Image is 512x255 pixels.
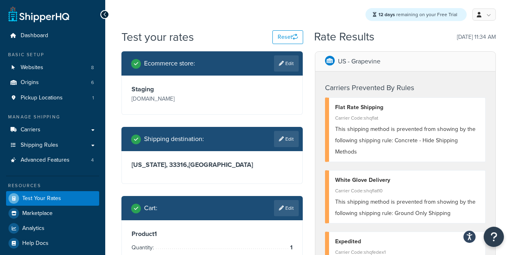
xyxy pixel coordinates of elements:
div: Carrier Code: shqflat10 [335,185,480,196]
a: Analytics [6,221,99,236]
span: 1 [92,95,94,101]
a: Help Docs [6,236,99,251]
a: Edit [274,200,299,216]
p: [DATE] 11:34 AM [457,32,496,43]
span: Websites [21,64,43,71]
div: Manage Shipping [6,114,99,120]
h2: Ecommerce store : [144,60,195,67]
button: Open Resource Center [484,227,504,247]
a: Carriers [6,122,99,137]
span: 8 [91,64,94,71]
div: Resources [6,182,99,189]
span: Pickup Locations [21,95,63,101]
a: Pickup Locations1 [6,91,99,105]
a: Dashboard [6,28,99,43]
li: Websites [6,60,99,75]
span: This shipping method is prevented from showing by the following shipping rule: Concrete - Hide Sh... [335,125,476,156]
li: Advanced Features [6,153,99,168]
span: Shipping Rules [21,142,58,149]
a: Shipping Rules [6,138,99,153]
h3: Staging [132,85,210,93]
a: Edit [274,131,299,147]
span: Test Your Rates [22,195,61,202]
div: Expedited [335,236,480,247]
strong: 12 days [378,11,395,18]
span: 1 [288,243,293,253]
div: White Glove Delivery [335,175,480,186]
span: Analytics [22,225,45,232]
li: Pickup Locations [6,91,99,105]
span: Origins [21,79,39,86]
div: Basic Setup [6,51,99,58]
a: Test Your Rates [6,191,99,206]
span: Quantity: [132,243,156,252]
span: Dashboard [21,32,48,39]
h2: Rate Results [314,31,374,43]
p: US - Grapevine [338,56,380,67]
h3: [US_STATE], 33316 , [GEOGRAPHIC_DATA] [132,161,293,169]
span: remaining on your Free Trial [378,11,457,18]
span: This shipping method is prevented from showing by the following shipping rule: Ground Only Shipping [335,198,476,217]
a: Origins6 [6,75,99,90]
p: [DOMAIN_NAME] [132,93,210,105]
span: Advanced Features [21,157,70,164]
div: Carrier Code: shqflat [335,112,480,124]
span: 4 [91,157,94,164]
div: Flat Rate Shipping [335,102,480,113]
span: Carriers [21,126,40,133]
h4: Carriers Prevented By Rules [325,82,486,93]
button: Reset [272,30,303,44]
span: 6 [91,79,94,86]
a: Websites8 [6,60,99,75]
li: Origins [6,75,99,90]
h2: Cart : [144,204,157,212]
a: Marketplace [6,206,99,221]
span: Marketplace [22,210,53,217]
a: Advanced Features4 [6,153,99,168]
h2: Shipping destination : [144,135,204,143]
h3: Product 1 [132,230,293,238]
h1: Test your rates [121,29,194,45]
span: Help Docs [22,240,49,247]
a: Edit [274,55,299,72]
